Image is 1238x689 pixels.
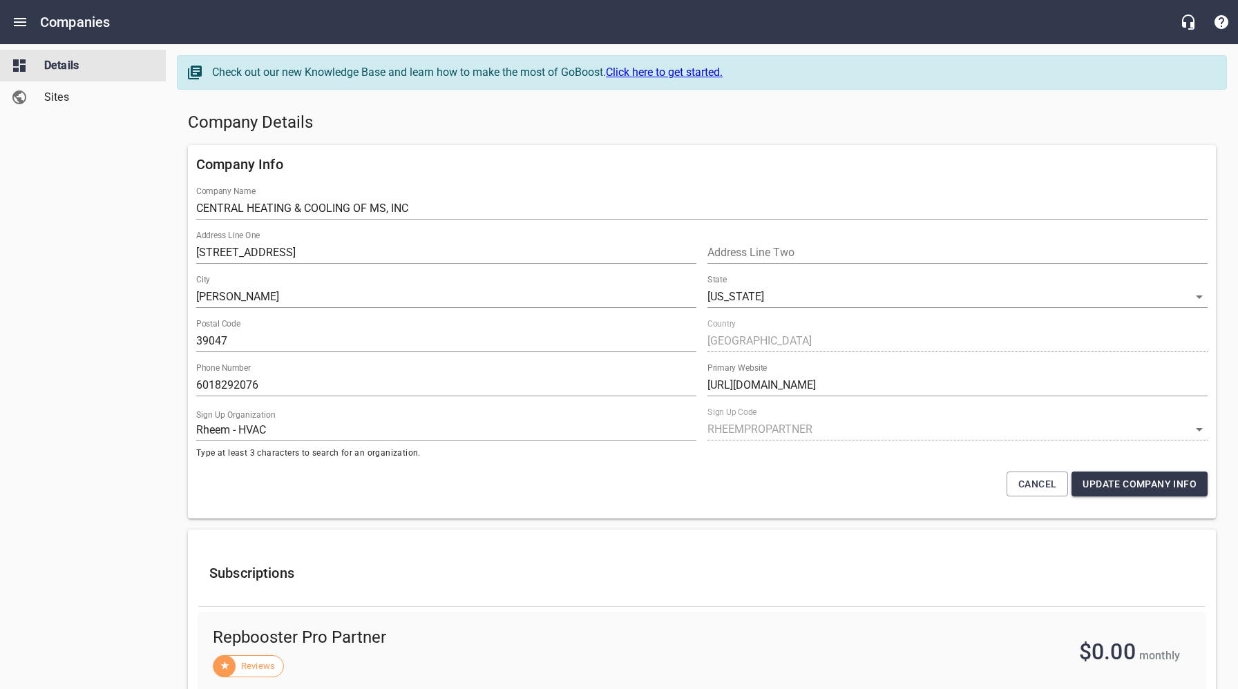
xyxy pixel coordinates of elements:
[196,187,256,195] label: Company Name
[196,320,240,328] label: Postal Code
[212,64,1212,81] div: Check out our new Knowledge Base and learn how to make the most of GoBoost.
[196,364,251,372] label: Phone Number
[233,659,283,673] span: Reviews
[196,231,260,240] label: Address Line One
[1139,649,1180,662] span: monthly
[196,153,1208,175] h6: Company Info
[1172,6,1205,39] button: Live Chat
[40,11,110,33] h6: Companies
[1018,476,1056,493] span: Cancel
[606,66,723,79] a: Click here to get started.
[44,57,149,74] span: Details
[213,627,722,649] span: Repbooster Pro Partner
[707,408,756,416] label: Sign Up Code
[1072,472,1208,497] button: Update Company Info
[3,6,37,39] button: Open drawer
[707,320,736,328] label: Country
[1007,472,1068,497] button: Cancel
[196,447,696,460] span: Type at least 3 characters to search for an organization.
[188,112,1216,134] h5: Company Details
[1079,639,1136,665] span: $0.00
[1205,6,1238,39] button: Support Portal
[196,275,210,284] label: City
[213,655,284,677] div: Reviews
[196,419,696,441] input: Start typing to search organizations
[707,364,767,372] label: Primary Website
[209,562,1194,584] h6: Subscriptions
[44,89,149,106] span: Sites
[1083,476,1197,493] span: Update Company Info
[707,275,727,284] label: State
